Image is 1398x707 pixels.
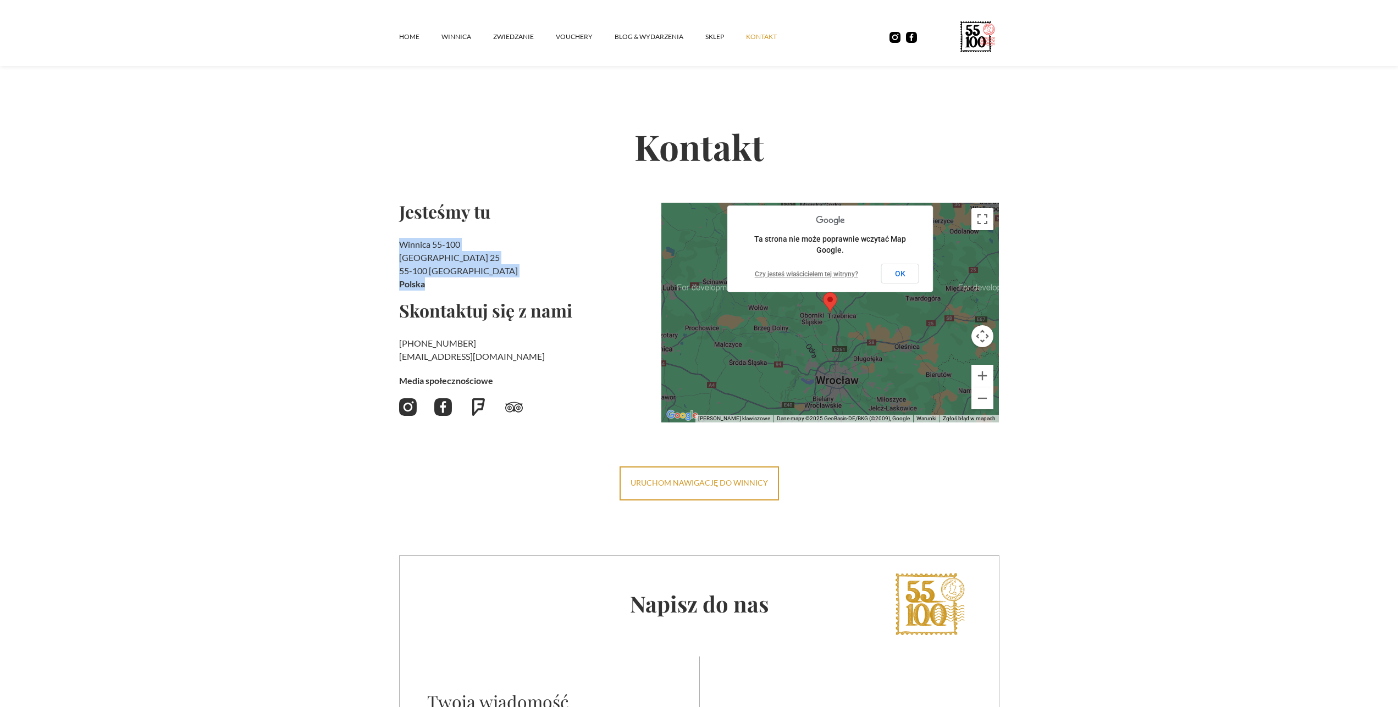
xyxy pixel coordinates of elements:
[664,408,700,422] a: Pokaż ten obszar w Mapach Google (otwiera się w nowym oknie)
[943,415,996,421] a: Zgłoś błąd w mapach
[399,337,653,363] h2: ‍
[400,589,999,618] h2: Napisz do nas
[399,203,653,220] h2: Jesteśmy tu
[399,20,441,53] a: Home
[615,20,705,53] a: Blog & Wydarzenia
[399,279,425,289] strong: Polska
[823,292,837,313] div: Map pin
[971,325,993,347] button: Sterowanie kamerą na mapie
[399,375,493,386] strong: Media społecznościowe
[777,415,910,421] span: Dane mapy ©2025 GeoBasis-DE/BKG (©2009), Google
[399,351,545,361] a: [EMAIL_ADDRESS][DOMAIN_NAME]
[698,415,770,422] button: Skróty klawiszowe
[493,20,556,53] a: ZWIEDZANIE
[971,387,993,409] button: Pomniejsz
[971,208,993,230] button: Włącz widok pełnoekranowy
[881,264,919,283] button: OK
[399,90,999,203] h2: Kontakt
[746,20,799,53] a: kontakt
[664,408,700,422] img: Google
[705,20,746,53] a: SKLEP
[916,415,936,421] a: Warunki (otwiera się w nowej karcie)
[441,20,493,53] a: winnica
[399,338,476,348] a: [PHONE_NUMBER]
[971,365,993,387] button: Powiększ
[556,20,615,53] a: vouchery
[399,302,653,319] h2: Skontaktuj się z nami
[620,466,779,500] a: uruchom nawigację do winnicy
[399,238,653,291] h2: Winnica 55-100 [GEOGRAPHIC_DATA] 25 55-100 [GEOGRAPHIC_DATA]
[755,270,858,278] a: Czy jesteś właścicielem tej witryny?
[754,235,906,254] span: Ta strona nie może poprawnie wczytać Map Google.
